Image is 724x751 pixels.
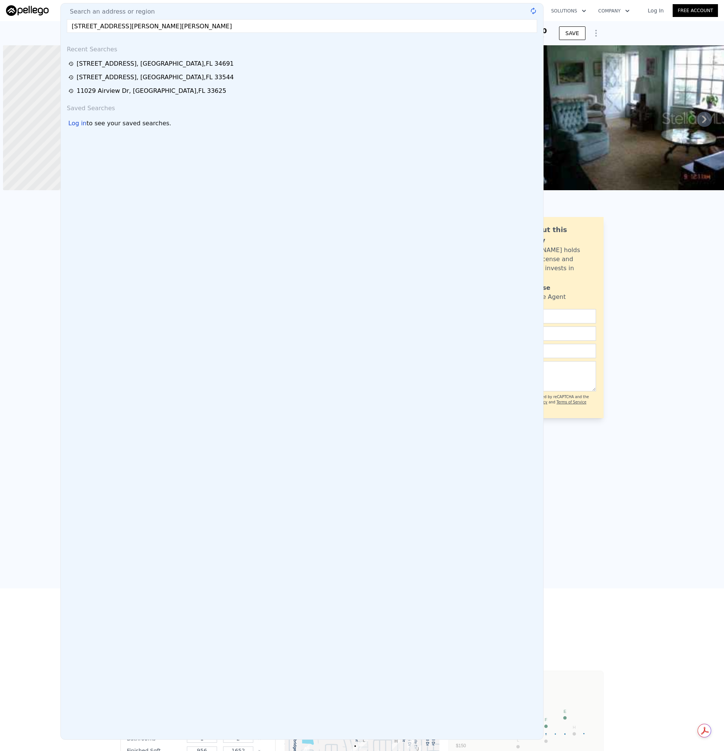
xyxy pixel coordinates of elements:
[77,73,234,82] div: [STREET_ADDRESS] , [GEOGRAPHIC_DATA] , FL 33544
[64,98,540,116] div: Saved Searches
[512,283,550,292] div: Violet Rose
[573,725,576,729] text: H
[68,59,538,68] a: [STREET_ADDRESS], [GEOGRAPHIC_DATA],FL 34691
[559,26,585,40] button: SAVE
[68,73,538,82] a: [STREET_ADDRESS], [GEOGRAPHIC_DATA],FL 33544
[512,246,596,282] div: [PERSON_NAME] holds a broker license and personally invests in this area
[407,736,416,749] div: 3246 Briar Cliff Dr
[509,394,596,411] div: This site is protected by reCAPTCHA and the Google and apply.
[68,119,86,128] div: Log in
[564,709,566,714] text: E
[77,86,226,95] div: 11029 Airview Dr , [GEOGRAPHIC_DATA] , FL 33625
[673,4,718,17] a: Free Account
[556,400,586,404] a: Terms of Service
[67,19,537,33] input: Enter an address, city, region, neighborhood or zip code
[64,39,540,57] div: Recent Searches
[392,737,400,750] div: 3247 Kimberly Oaks Dr
[545,717,547,722] text: F
[456,743,466,748] text: $150
[545,732,547,737] text: J
[545,4,592,18] button: Solutions
[68,86,538,95] a: 11029 Airview Dr, [GEOGRAPHIC_DATA],FL 33625
[86,119,171,128] span: to see your saved searches.
[6,5,49,16] img: Pellego
[592,4,636,18] button: Company
[360,737,368,749] div: 3746 Fox Dale Ln
[77,59,234,68] div: [STREET_ADDRESS] , [GEOGRAPHIC_DATA] , FL 34691
[517,738,519,742] text: L
[588,26,604,41] button: Show Options
[64,7,155,16] span: Search an address or region
[639,7,673,14] a: Log In
[512,225,596,246] div: Ask about this property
